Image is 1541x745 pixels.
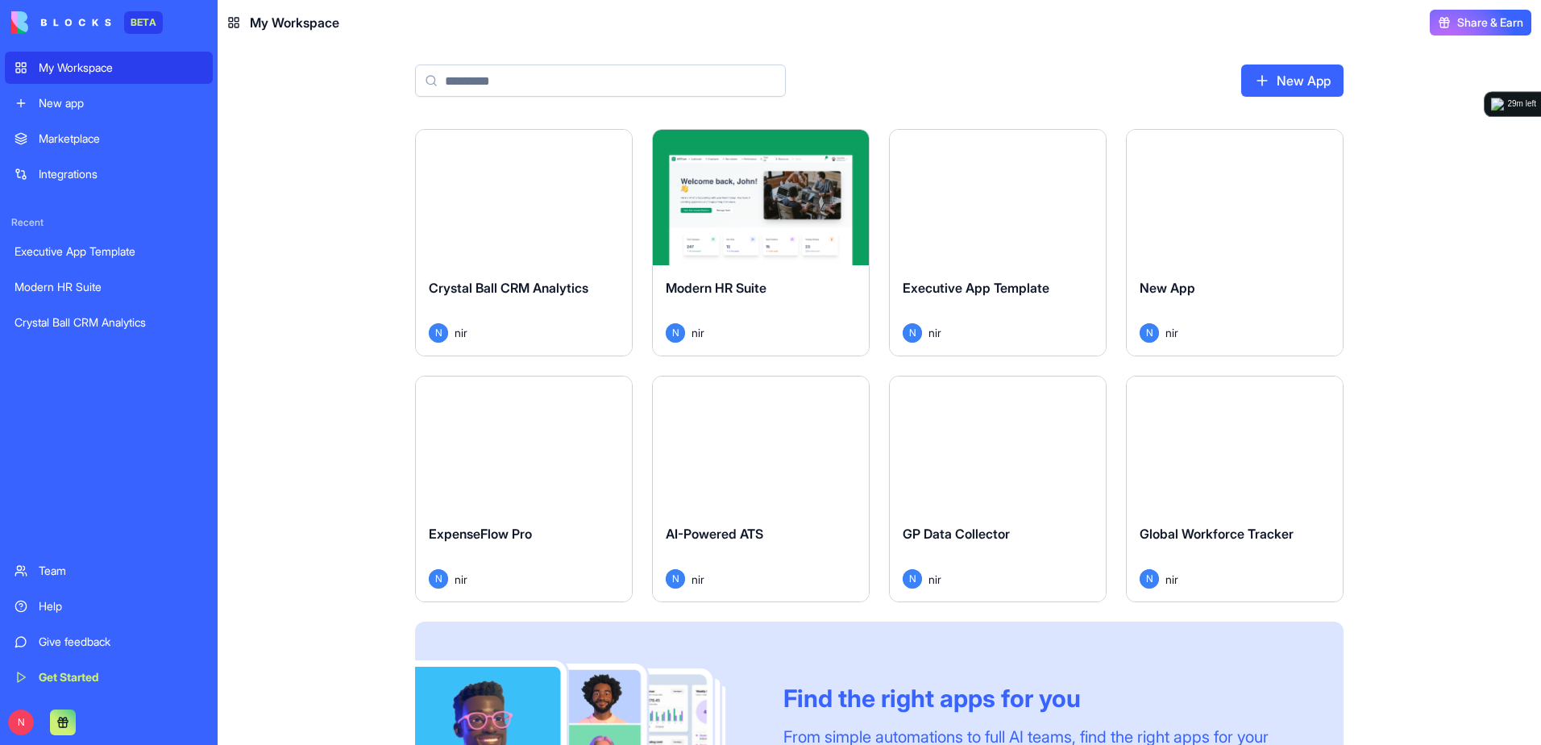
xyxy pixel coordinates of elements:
span: N [429,569,448,589]
span: New App [1140,280,1195,296]
a: GP Data CollectorNnir [889,376,1107,603]
a: Help [5,590,213,622]
div: Marketplace [39,131,203,147]
a: Global Workforce TrackerNnir [1126,376,1344,603]
span: nir [1165,571,1178,588]
span: nir [1165,324,1178,341]
a: Modern HR Suite [5,271,213,303]
a: Crystal Ball CRM Analytics [5,306,213,339]
span: nir [692,571,704,588]
button: Share & Earn [1430,10,1531,35]
a: Modern HR SuiteNnir [652,129,870,356]
a: Executive App Template [5,235,213,268]
span: N [1140,323,1159,343]
span: nir [455,324,467,341]
span: Crystal Ball CRM Analytics [429,280,588,296]
a: Marketplace [5,123,213,155]
span: Share & Earn [1457,15,1523,31]
span: N [903,569,922,589]
a: AI-Powered ATSNnir [652,376,870,603]
span: Recent [5,216,213,229]
div: My Workspace [39,60,203,76]
div: Help [39,598,203,614]
img: logo [11,11,111,34]
span: N [666,323,685,343]
div: 29m left [1507,98,1536,110]
div: Crystal Ball CRM Analytics [15,314,203,331]
span: Global Workforce Tracker [1140,526,1294,542]
span: Executive App Template [903,280,1049,296]
a: Give feedback [5,626,213,658]
div: Give feedback [39,634,203,650]
a: Integrations [5,158,213,190]
span: N [903,323,922,343]
a: New App [1241,65,1344,97]
div: Integrations [39,166,203,182]
span: GP Data Collector [903,526,1010,542]
span: My Workspace [250,13,339,32]
span: nir [928,571,941,588]
span: N [666,569,685,589]
div: BETA [124,11,163,34]
a: Crystal Ball CRM AnalyticsNnir [415,129,633,356]
a: New app [5,87,213,119]
a: BETA [11,11,163,34]
span: N [429,323,448,343]
span: nir [928,324,941,341]
a: ExpenseFlow ProNnir [415,376,633,603]
span: ExpenseFlow Pro [429,526,532,542]
div: Modern HR Suite [15,279,203,295]
a: My Workspace [5,52,213,84]
span: nir [455,571,467,588]
div: New app [39,95,203,111]
span: N [8,710,34,735]
div: Team [39,563,203,579]
div: Get Started [39,669,203,685]
span: nir [692,324,704,341]
span: N [1140,569,1159,589]
span: AI-Powered ATS [666,526,763,542]
div: Find the right apps for you [783,684,1305,713]
span: Modern HR Suite [666,280,766,296]
a: New AppNnir [1126,129,1344,356]
a: Executive App TemplateNnir [889,129,1107,356]
a: Get Started [5,661,213,693]
img: logo [1491,98,1504,110]
div: Executive App Template [15,243,203,260]
a: Team [5,555,213,587]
